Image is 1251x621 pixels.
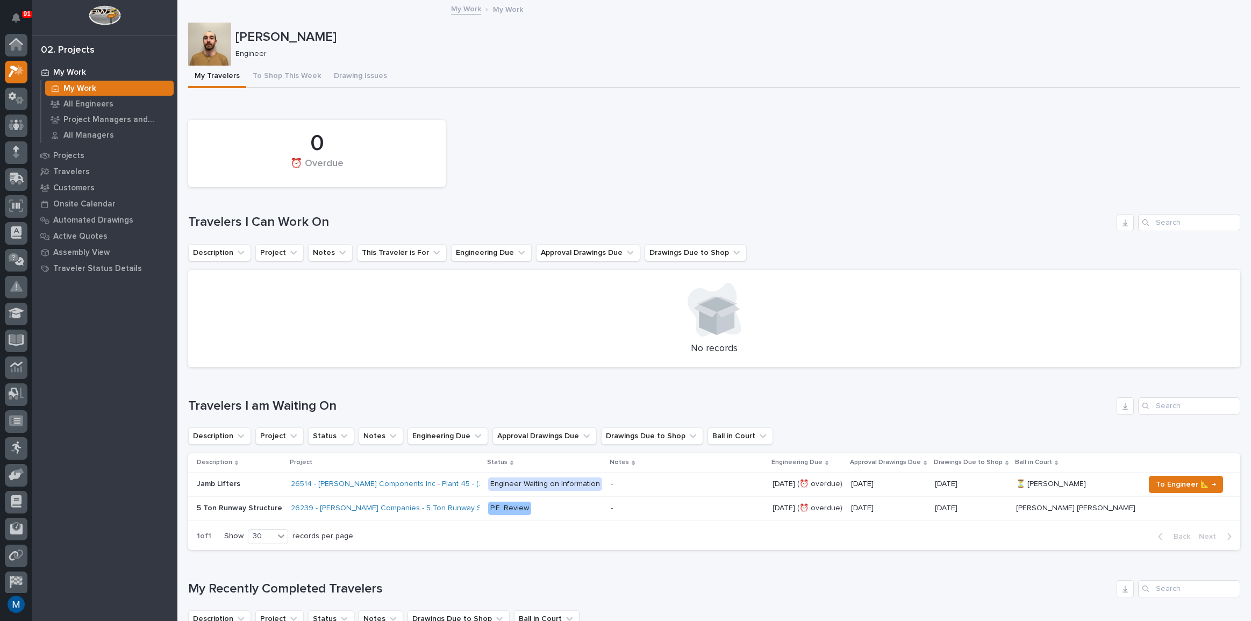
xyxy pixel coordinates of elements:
[1156,478,1216,491] span: To Engineer 📐 →
[1016,477,1088,489] p: ⏳ [PERSON_NAME]
[451,244,532,261] button: Engineering Due
[53,183,95,193] p: Customers
[1138,397,1240,415] input: Search
[188,215,1112,230] h1: Travelers I Can Work On
[41,112,177,127] a: Project Managers and Engineers
[32,163,177,180] a: Travelers
[235,30,1236,45] p: [PERSON_NAME]
[197,456,232,468] p: Description
[188,427,251,445] button: Description
[188,581,1112,597] h1: My Recently Completed Travelers
[53,167,90,177] p: Travelers
[290,456,312,468] p: Project
[935,502,960,513] p: [DATE]
[610,456,629,468] p: Notes
[255,244,304,261] button: Project
[645,244,747,261] button: Drawings Due to Shop
[32,180,177,196] a: Customers
[1138,214,1240,231] input: Search
[291,480,624,489] a: 26514 - [PERSON_NAME] Components Inc - Plant 45 - (2) Hyperlite ¼ ton bridge cranes; 24’ x 60’
[488,477,602,491] div: Engineer Waiting on Information
[24,10,31,18] p: 91
[41,96,177,111] a: All Engineers
[601,427,703,445] button: Drawings Due to Shop
[357,244,447,261] button: This Traveler is For
[206,158,427,181] div: ⏰ Overdue
[53,248,110,258] p: Assembly View
[488,502,531,515] div: P.E. Review
[771,456,823,468] p: Engineering Due
[292,532,353,541] p: records per page
[493,3,523,15] p: My Work
[1167,532,1190,541] span: Back
[359,427,403,445] button: Notes
[197,502,284,513] p: 5 Ton Runway Structure
[188,523,220,549] p: 1 of 1
[248,531,274,542] div: 30
[32,244,177,260] a: Assembly View
[53,232,108,241] p: Active Quotes
[188,496,1240,520] tr: 5 Ton Runway Structure5 Ton Runway Structure 26239 - [PERSON_NAME] Companies - 5 Ton Runway Struc...
[53,68,86,77] p: My Work
[41,45,95,56] div: 02. Projects
[308,244,353,261] button: Notes
[41,81,177,96] a: My Work
[707,427,773,445] button: Ball in Court
[611,480,613,489] div: -
[53,264,142,274] p: Traveler Status Details
[255,427,304,445] button: Project
[188,66,246,88] button: My Travelers
[487,456,507,468] p: Status
[536,244,640,261] button: Approval Drawings Due
[63,115,169,125] p: Project Managers and Engineers
[773,477,845,489] p: [DATE] (⏰ overdue)
[246,66,327,88] button: To Shop This Week
[32,260,177,276] a: Traveler Status Details
[492,427,597,445] button: Approval Drawings Due
[291,504,509,513] a: 26239 - [PERSON_NAME] Companies - 5 Ton Runway Structure
[201,343,1227,355] p: No records
[773,502,845,513] p: [DATE] (⏰ overdue)
[188,472,1240,496] tr: Jamb LiftersJamb Lifters 26514 - [PERSON_NAME] Components Inc - Plant 45 - (2) Hyperlite ¼ ton br...
[850,456,921,468] p: Approval Drawings Due
[197,477,242,489] p: Jamb Lifters
[63,131,114,140] p: All Managers
[53,216,133,225] p: Automated Drawings
[451,2,481,15] a: My Work
[851,504,926,513] p: [DATE]
[1195,532,1240,541] button: Next
[934,456,1003,468] p: Drawings Due to Shop
[188,244,251,261] button: Description
[1199,532,1223,541] span: Next
[13,13,27,30] div: Notifications91
[935,477,960,489] p: [DATE]
[1138,580,1240,597] input: Search
[32,228,177,244] a: Active Quotes
[235,49,1232,59] p: Engineer
[408,427,488,445] button: Engineering Due
[1015,456,1052,468] p: Ball in Court
[206,130,427,157] div: 0
[1149,476,1223,493] button: To Engineer 📐 →
[63,99,113,109] p: All Engineers
[5,6,27,29] button: Notifications
[188,398,1112,414] h1: Travelers I am Waiting On
[53,151,84,161] p: Projects
[1149,532,1195,541] button: Back
[1016,502,1138,513] p: [PERSON_NAME] [PERSON_NAME]
[32,212,177,228] a: Automated Drawings
[53,199,116,209] p: Onsite Calendar
[224,532,244,541] p: Show
[63,84,96,94] p: My Work
[32,147,177,163] a: Projects
[851,480,926,489] p: [DATE]
[327,66,394,88] button: Drawing Issues
[32,64,177,80] a: My Work
[5,593,27,616] button: users-avatar
[41,127,177,142] a: All Managers
[89,5,120,25] img: Workspace Logo
[308,427,354,445] button: Status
